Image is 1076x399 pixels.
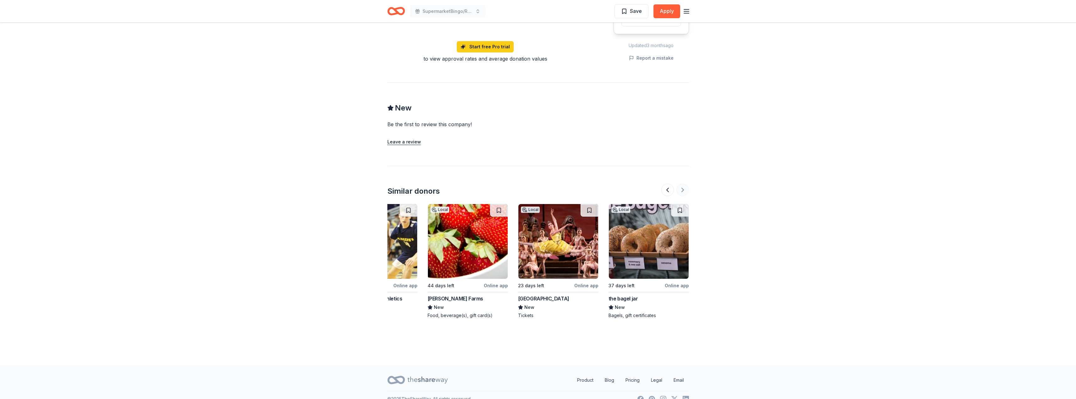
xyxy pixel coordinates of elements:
[428,204,508,319] a: Image for Becker FarmsLocal44 days leftOnline app[PERSON_NAME] FarmsNewFood, beverage(s), gift ca...
[430,207,449,213] div: Local
[524,304,534,311] span: New
[653,4,680,18] button: Apply
[629,54,674,62] button: Report a mistake
[387,55,583,62] div: to view approval rates and average donation values
[387,186,440,196] div: Similar donors
[428,204,508,279] img: Image for Becker Farms
[518,204,598,279] img: Image for Saratoga Performing Arts Center
[609,282,635,289] div: 37 days left
[423,8,473,15] span: SupermarketBingo/Raffle Basket Night
[395,103,412,113] span: New
[630,7,642,15] span: Save
[428,312,508,319] div: Food, beverage(s), gift card(s)
[609,312,689,319] div: Bagels, gift certificates
[614,4,648,18] button: Save
[614,42,689,49] div: Updated 3 months ago
[669,374,689,386] a: Email
[393,282,418,289] div: Online app
[572,374,689,386] nav: quick links
[609,204,689,319] a: Image for the bagel jarLocal37 days leftOnline appthe bagel jarNewBagels, gift certificates
[518,295,569,302] div: [GEOGRAPHIC_DATA]
[665,282,689,289] div: Online app
[611,207,630,213] div: Local
[646,374,667,386] a: Legal
[600,374,619,386] a: Blog
[410,5,485,18] button: SupermarketBingo/Raffle Basket Night
[574,282,598,289] div: Online app
[521,207,540,213] div: Local
[518,282,544,289] div: 23 days left
[518,204,598,319] a: Image for Saratoga Performing Arts CenterLocal23 days leftOnline app[GEOGRAPHIC_DATA]NewTickets
[387,138,421,146] button: Leave a review
[387,121,548,128] div: Be the first to review this company!
[387,4,405,19] a: Home
[615,304,625,311] span: New
[457,41,514,52] a: Start free Pro trial
[434,304,444,311] span: New
[609,295,638,302] div: the bagel jar
[484,282,508,289] div: Online app
[428,295,483,302] div: [PERSON_NAME] Farms
[620,374,645,386] a: Pricing
[428,282,454,289] div: 44 days left
[572,374,598,386] a: Product
[609,204,689,279] img: Image for the bagel jar
[518,312,598,319] div: Tickets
